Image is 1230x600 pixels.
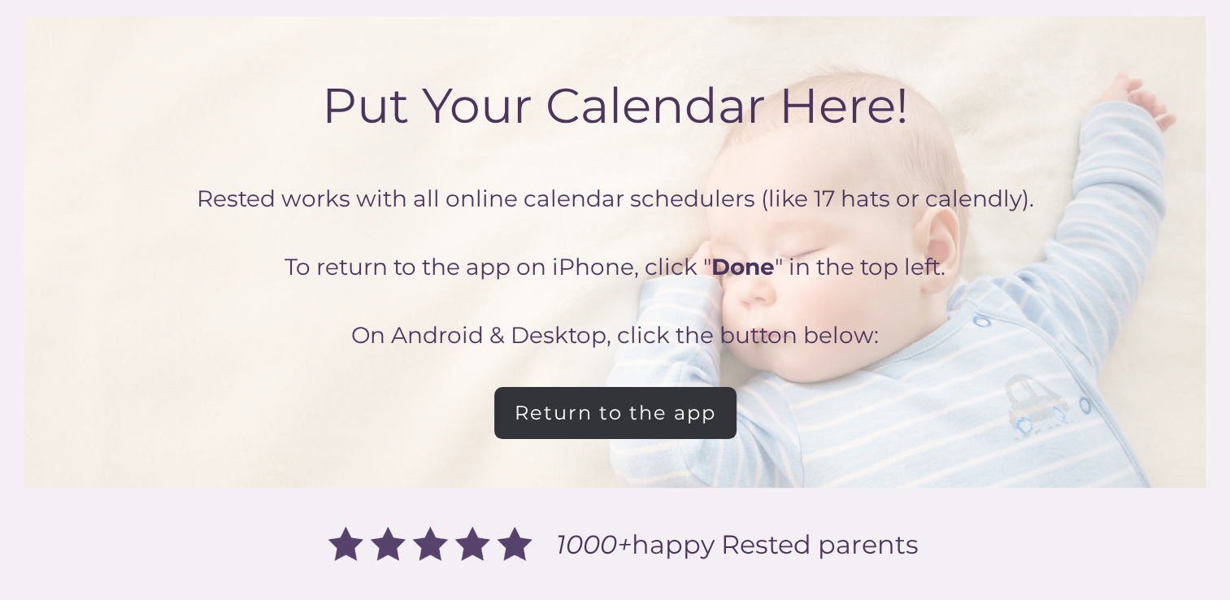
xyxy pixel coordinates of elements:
em: 1000+ [556,528,632,560]
div: happy Rested parents [548,533,919,556]
div: Rested works with all online calendar schedulers (like 17 hats or calendly). To return to the app... [24,163,1206,371]
div: Put Your Calendar Here! [24,16,1206,163]
img: 5 Stars [311,512,548,577]
strong: Done [711,253,775,280]
a: Return to the app [494,387,737,439]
